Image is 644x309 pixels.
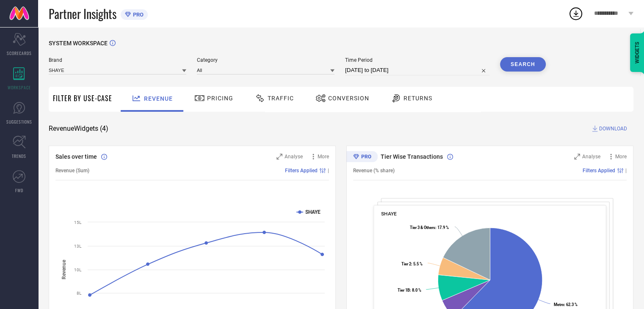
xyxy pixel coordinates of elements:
[7,50,32,56] span: SCORECARDS
[398,288,421,292] text: : 8.0 %
[582,154,600,160] span: Analyse
[55,168,89,174] span: Revenue (Sum)
[554,302,578,307] text: : 62.3 %
[401,262,423,266] text: : 5.5 %
[410,225,449,230] text: : 17.9 %
[207,95,233,102] span: Pricing
[49,124,108,133] span: Revenue Widgets ( 4 )
[401,262,411,266] tspan: Tier 2
[197,57,334,63] span: Category
[74,220,82,225] text: 15L
[625,168,627,174] span: |
[574,154,580,160] svg: Zoom
[8,84,31,91] span: WORKSPACE
[554,302,564,307] tspan: Metro
[276,154,282,160] svg: Zoom
[49,57,186,63] span: Brand
[305,209,321,215] text: SHAYE
[398,288,410,292] tspan: Tier 1B
[74,268,82,272] text: 10L
[410,225,435,230] tspan: Tier 3 & Others
[55,153,97,160] span: Sales over time
[568,6,583,21] div: Open download list
[49,40,108,47] span: SYSTEM WORKSPACE
[345,65,489,75] input: Select time period
[381,211,397,217] span: SHAYE
[500,57,546,72] button: Search
[49,5,116,22] span: Partner Insights
[77,291,82,295] text: 8L
[328,168,329,174] span: |
[285,154,303,160] span: Analyse
[381,153,443,160] span: Tier Wise Transactions
[346,151,378,164] div: Premium
[318,154,329,160] span: More
[53,93,112,103] span: Filter By Use-Case
[328,95,369,102] span: Conversion
[404,95,432,102] span: Returns
[615,154,627,160] span: More
[285,168,318,174] span: Filters Applied
[583,168,615,174] span: Filters Applied
[345,57,489,63] span: Time Period
[6,119,32,125] span: SUGGESTIONS
[61,259,67,279] tspan: Revenue
[74,244,82,248] text: 13L
[144,95,173,102] span: Revenue
[12,153,26,159] span: TRENDS
[353,168,395,174] span: Revenue (% share)
[268,95,294,102] span: Traffic
[131,11,144,18] span: PRO
[599,124,627,133] span: DOWNLOAD
[15,187,23,193] span: FWD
